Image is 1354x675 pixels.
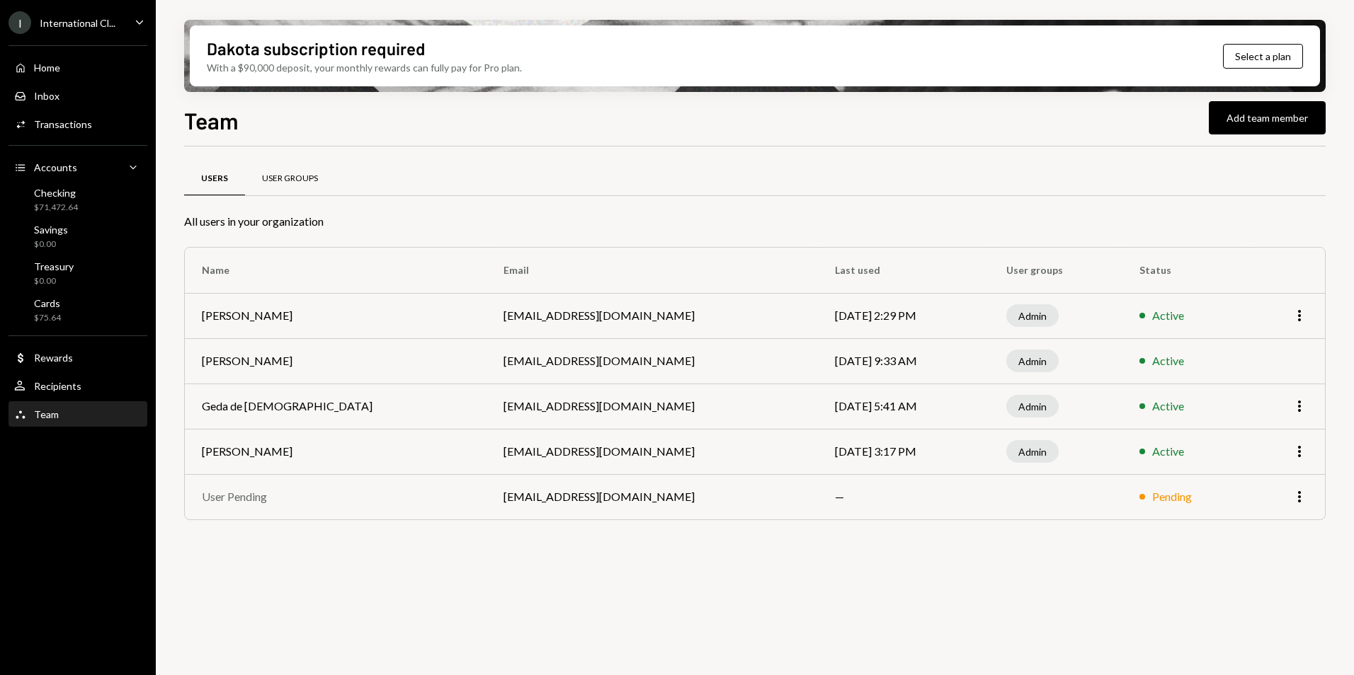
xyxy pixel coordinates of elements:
[8,401,147,427] a: Team
[487,338,818,383] td: [EMAIL_ADDRESS][DOMAIN_NAME]
[1006,304,1059,327] div: Admin
[818,293,989,338] td: [DATE] 2:29 PM
[201,173,228,185] div: Users
[185,248,487,293] th: Name
[245,161,335,197] a: User Groups
[1223,44,1303,69] button: Select a plan
[40,17,115,29] div: International Cl...
[34,352,73,364] div: Rewards
[34,62,60,74] div: Home
[8,293,147,327] a: Cards$75.64
[34,312,61,324] div: $75.64
[34,90,59,102] div: Inbox
[207,60,522,75] div: With a $90,000 deposit, your monthly rewards can fully pay for Pro plan.
[34,118,92,130] div: Transactions
[818,383,989,429] td: [DATE] 5:41 AM
[184,106,239,134] h1: Team
[8,154,147,180] a: Accounts
[207,37,425,60] div: Dakota subscription required
[8,219,147,253] a: Savings$0.00
[818,248,989,293] th: Last used
[8,373,147,398] a: Recipients
[202,488,470,505] div: User Pending
[487,383,818,429] td: [EMAIL_ADDRESS][DOMAIN_NAME]
[8,256,147,290] a: Treasury$0.00
[1152,307,1184,324] div: Active
[8,183,147,217] a: Checking$71,472.64
[1006,395,1059,417] div: Admin
[8,345,147,370] a: Rewards
[34,297,61,309] div: Cards
[34,202,78,214] div: $71,472.64
[185,338,487,383] td: [PERSON_NAME]
[8,11,31,34] div: I
[1152,352,1184,369] div: Active
[1209,101,1326,134] button: Add team member
[185,293,487,338] td: [PERSON_NAME]
[487,474,818,519] td: [EMAIL_ADDRESS][DOMAIN_NAME]
[818,429,989,474] td: [DATE] 3:17 PM
[184,213,1326,230] div: All users in your organization
[1006,440,1059,463] div: Admin
[185,383,487,429] td: Geda de [DEMOGRAPHIC_DATA]
[1122,248,1250,293] th: Status
[262,173,318,185] div: User Groups
[34,260,74,272] div: Treasury
[34,238,68,250] div: $0.00
[185,429,487,474] td: [PERSON_NAME]
[34,380,81,392] div: Recipients
[1152,488,1192,505] div: Pending
[34,224,68,236] div: Savings
[487,248,818,293] th: Email
[8,54,147,80] a: Home
[1152,398,1184,415] div: Active
[34,408,59,420] div: Team
[989,248,1123,293] th: User groups
[34,275,74,287] div: $0.00
[8,111,147,137] a: Transactions
[818,338,989,383] td: [DATE] 9:33 AM
[818,474,989,519] td: —
[487,429,818,474] td: [EMAIL_ADDRESS][DOMAIN_NAME]
[34,187,78,199] div: Checking
[34,161,77,173] div: Accounts
[487,293,818,338] td: [EMAIL_ADDRESS][DOMAIN_NAME]
[1152,443,1184,460] div: Active
[1006,350,1059,372] div: Admin
[8,83,147,108] a: Inbox
[184,161,245,197] a: Users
